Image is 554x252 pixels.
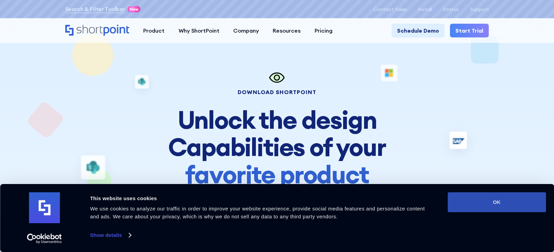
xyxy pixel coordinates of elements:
a: Usercentrics Cookiebot - opens in a new window [14,233,75,244]
a: Status [443,7,459,12]
a: Install [418,7,432,12]
div: Download Shortpoint [147,89,407,95]
a: Show details [90,230,131,240]
span: We use cookies to analyze our traffic in order to improve your website experience, provide social... [90,206,425,219]
div: Why ShortPoint [179,26,219,35]
a: Contact Sales [373,7,407,12]
a: Home [65,25,130,36]
div: Resources [273,26,301,35]
a: Product [136,24,171,37]
img: logo [29,192,60,223]
a: Support [470,7,489,12]
div: Pricing [315,26,332,35]
div: Company [233,26,259,35]
div: Product [143,26,165,35]
a: Resources [266,24,307,37]
h1: Unlock the design Capabilities of your [147,106,407,188]
a: Company [226,24,266,37]
a: Schedule Demo [392,24,444,37]
a: Pricing [307,24,339,37]
div: This website uses cookies [90,194,432,203]
button: OK [448,192,546,212]
a: Start Trial [450,24,489,37]
a: Search & Filter Toolbar [65,5,125,13]
span: favorite product [185,161,369,188]
a: Why ShortPoint [172,24,226,37]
